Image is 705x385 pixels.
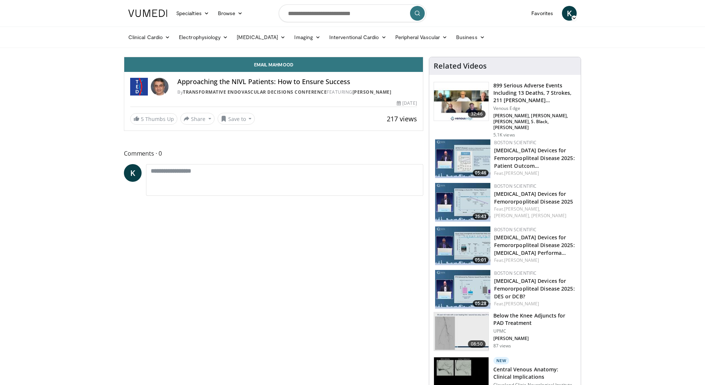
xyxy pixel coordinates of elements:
a: Imaging [290,30,325,45]
a: Browse [213,6,247,21]
a: [PERSON_NAME] [504,257,539,263]
p: 87 views [493,343,511,349]
img: 142608a3-2d4c-41b5-acf6-ad874b7ae290.150x105_q85_crop-smart_upscale.jpg [435,183,490,222]
a: Interventional Cardio [325,30,391,45]
p: [PERSON_NAME] [493,336,576,341]
a: [MEDICAL_DATA] [232,30,290,45]
a: Specialties [172,6,213,21]
a: [PERSON_NAME] [504,170,539,176]
p: 5.1K views [493,132,515,138]
img: VuMedi Logo [128,10,167,17]
a: [PERSON_NAME], [504,206,540,212]
a: Electrophysiology [174,30,232,45]
a: [PERSON_NAME] [352,89,392,95]
span: 5 [141,115,144,122]
a: 08:50 Below the Knee Adjuncts for PAD Treatment UPMC [PERSON_NAME] 87 views [434,312,576,351]
a: Boston Scientific [494,139,537,146]
img: cc28d935-054a-4429-a73f-18a09d638c96.150x105_q85_crop-smart_upscale.jpg [435,226,490,265]
span: 05:28 [473,300,489,307]
img: Avatar [151,78,169,96]
a: [MEDICAL_DATA] Devices for Femororpopliteal Disease 2025: DES or DCB? [494,277,575,300]
div: Feat. [494,170,575,177]
a: [PERSON_NAME], [494,212,530,219]
span: 217 views [387,114,417,123]
a: Boston Scientific [494,226,537,233]
h3: Below the Knee Adjuncts for PAD Treatment [493,312,576,327]
h3: Central Venous Anatomy: Clinical Implications [493,366,576,381]
a: 05:28 [435,270,490,309]
a: [MEDICAL_DATA] Devices for Femororpopliteal Disease 2025 [494,190,573,205]
a: 32:46 899 Serious Adverse Events Including 13 Deaths, 7 Strokes, 211 [PERSON_NAME]… Venous Edge [... [434,82,576,138]
span: 05:46 [473,170,489,176]
a: 26:43 [435,183,490,222]
img: 2334b6cc-ba6f-4e47-8c88-f3f3fe785331.150x105_q85_crop-smart_upscale.jpg [434,82,489,121]
p: [PERSON_NAME], [PERSON_NAME], [PERSON_NAME], S. Black, [PERSON_NAME] [493,113,576,131]
a: [PERSON_NAME] [531,212,566,219]
a: 5 Thumbs Up [130,113,177,125]
span: 32:46 [468,110,486,118]
a: Peripheral Vascular [391,30,452,45]
img: 895c61b3-3485-488f-b44b-081445145de9.150x105_q85_crop-smart_upscale.jpg [435,139,490,178]
a: K [124,164,142,182]
a: [PERSON_NAME] [504,301,539,307]
a: Favorites [527,6,558,21]
h4: Related Videos [434,62,487,70]
a: Email Mahmood [124,57,423,72]
h3: 899 Serious Adverse Events Including 13 Deaths, 7 Strokes, 211 [PERSON_NAME]… [493,82,576,104]
img: Transformative Endovascular Decisions Conference [130,78,148,96]
div: Feat. [494,206,575,219]
div: Feat. [494,257,575,264]
input: Search topics, interventions [279,4,426,22]
a: Business [452,30,489,45]
a: [MEDICAL_DATA] Devices for Femororpopliteal Disease 2025: Patient Outcom… [494,147,575,169]
div: By FEATURING [177,89,417,96]
span: 26:43 [473,213,489,220]
div: Feat. [494,301,575,307]
a: Transformative Endovascular Decisions Conference [183,89,327,95]
button: Save to [218,113,255,125]
img: 71bd9b84-10dc-4106-a9f4-93223dd1ade8.150x105_q85_crop-smart_upscale.jpg [435,270,490,309]
a: Boston Scientific [494,183,537,189]
a: Boston Scientific [494,270,537,276]
p: New [493,357,510,364]
h4: Approaching the NIVL Patients: How to Ensure Success [177,78,417,86]
a: [MEDICAL_DATA] Devices for Femororpopliteal Disease 2025: [MEDICAL_DATA] Performa… [494,234,575,256]
a: Clinical Cardio [124,30,174,45]
div: [DATE] [397,100,417,107]
a: 05:46 [435,139,490,178]
span: 08:50 [468,340,486,348]
p: UPMC [493,328,576,334]
span: 05:01 [473,257,489,263]
a: 05:01 [435,226,490,265]
img: c9ecae14-e1d7-4892-ae88-25430d073879.150x105_q85_crop-smart_upscale.jpg [434,312,489,351]
span: Comments 0 [124,149,423,158]
p: Venous Edge [493,105,576,111]
button: Share [180,113,215,125]
a: K [562,6,577,21]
